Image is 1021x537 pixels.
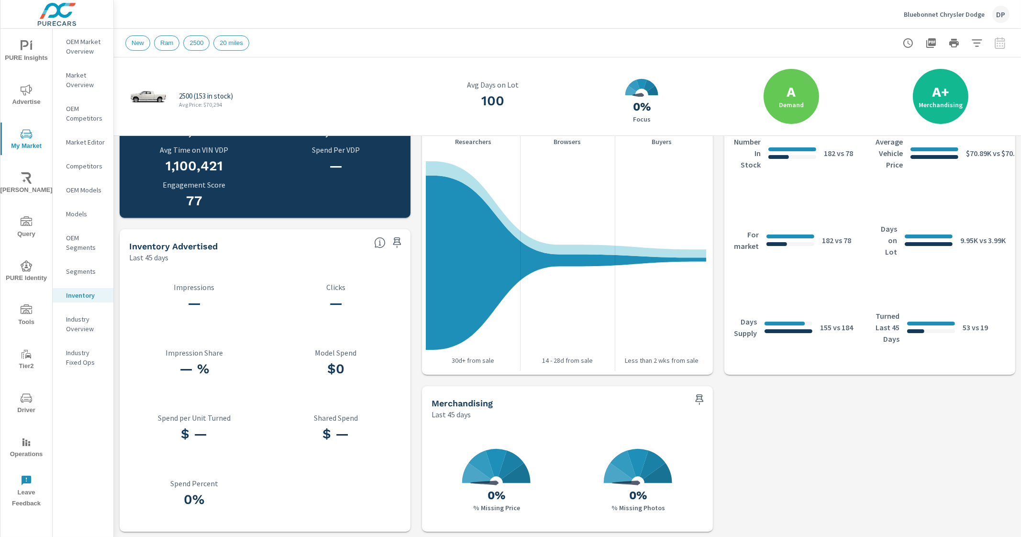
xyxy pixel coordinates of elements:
p: % Missing Photos [611,503,665,512]
p: $70.89K [966,147,991,159]
p: 9.95K [960,235,978,246]
p: Spend Percent [129,479,259,488]
p: Spend Per VDP [271,145,401,154]
button: Print Report [944,34,964,53]
div: Market Editor [53,135,113,149]
div: OEM Segments [53,231,113,255]
p: Model Spend [271,348,401,357]
p: Models [66,209,106,219]
h3: — [271,295,401,312]
span: 2500 [184,39,209,46]
p: vs 3.99K [978,235,1006,246]
p: Last 45 days [129,252,168,263]
h3: $0 [271,361,401,377]
div: nav menu [0,29,52,513]
span: Save this to your personalized report [389,235,405,250]
h3: 1,100,421 [129,158,259,174]
span: Tier2 [3,348,49,372]
p: Engagement Score [129,180,259,189]
h2: A+ [932,84,949,101]
p: Bluebonnet Chrysler Dodge [904,10,985,19]
p: 182 [824,147,835,159]
p: 182 [822,235,833,246]
div: OEM Models [53,183,113,197]
label: Merchandising [919,101,963,109]
h3: 0% [611,487,665,503]
p: OEM Market Overview [66,37,106,56]
span: My Market [3,128,49,152]
p: % Missing Price [473,503,520,512]
span: Operations [3,436,49,460]
span: Leave Feedback [3,475,49,509]
span: [PERSON_NAME] [3,172,49,196]
h3: — [271,158,401,174]
h3: 77 [129,193,259,209]
h3: $ — [271,426,401,442]
p: Competitors [66,161,106,171]
p: Impressions [129,283,259,291]
p: 2500 (153 in stock) [179,92,233,101]
p: Avg Days on Lot [424,80,562,89]
button: "Export Report to PDF" [921,34,941,53]
p: Avg Price: $70,294 [179,101,222,109]
span: PURE Identity [3,260,49,284]
h3: 0% [473,487,520,503]
p: vs 78 [833,235,851,246]
label: Demand [779,101,804,109]
span: 20 miles [214,39,248,46]
p: OEM Competitors [66,104,106,123]
p: OEM Models [66,185,106,195]
p: Industry Overview [66,314,106,334]
p: Shared Spend [271,414,401,422]
p: Focus [633,115,651,123]
p: vs 78 [835,147,853,159]
h3: 0% [633,99,651,115]
p: Segments [66,267,106,276]
p: 155 [820,322,832,333]
span: Advertise [3,84,49,108]
p: Days on Lot [876,223,897,257]
img: glamour [129,82,167,111]
h2: A [787,84,796,101]
div: Industry Overview [53,312,113,336]
p: Turned Last 45 Days [876,310,899,345]
div: Industry Fixed Ops [53,346,113,369]
p: Industry Fixed Ops [66,348,106,367]
h5: Inventory Advertised [129,241,218,251]
h5: Merchandising [432,398,493,408]
p: Spend per Unit Turned [129,414,259,422]
h3: $ — [129,426,259,442]
span: Ram [155,39,179,46]
h3: 0% [129,492,259,508]
span: PURE Insights [3,40,49,64]
p: vs 184 [832,322,853,333]
p: Market Editor [66,137,106,147]
p: OEM Segments [66,233,106,252]
span: Save this to your personalized report [692,392,707,407]
div: Inventory [53,288,113,302]
h3: — % [129,361,259,377]
span: New [126,39,150,46]
p: Avg Time on VIN VDP [129,145,259,154]
p: Inventory [66,291,106,300]
div: Segments [53,264,113,279]
div: OEM Market Overview [53,34,113,58]
div: Models [53,207,113,221]
p: Clicks [271,283,401,291]
p: Average Vehicle Price [876,136,903,170]
span: Tools [3,304,49,328]
p: Impression Share [129,348,259,357]
h3: — [129,295,259,312]
div: OEM Competitors [53,101,113,125]
p: Last 45 days [432,409,471,420]
p: Market Overview [66,70,106,89]
p: Days Supply [734,316,757,339]
p: Number In Stock [734,136,761,170]
div: Market Overview [53,68,113,92]
p: For market [734,229,759,252]
button: Apply Filters [967,34,987,53]
span: Query [3,216,49,240]
span: Driver [3,392,49,416]
span: Understand how your vehicle is digitally retailed compared to the market. [374,237,386,248]
p: 53 [963,322,970,333]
